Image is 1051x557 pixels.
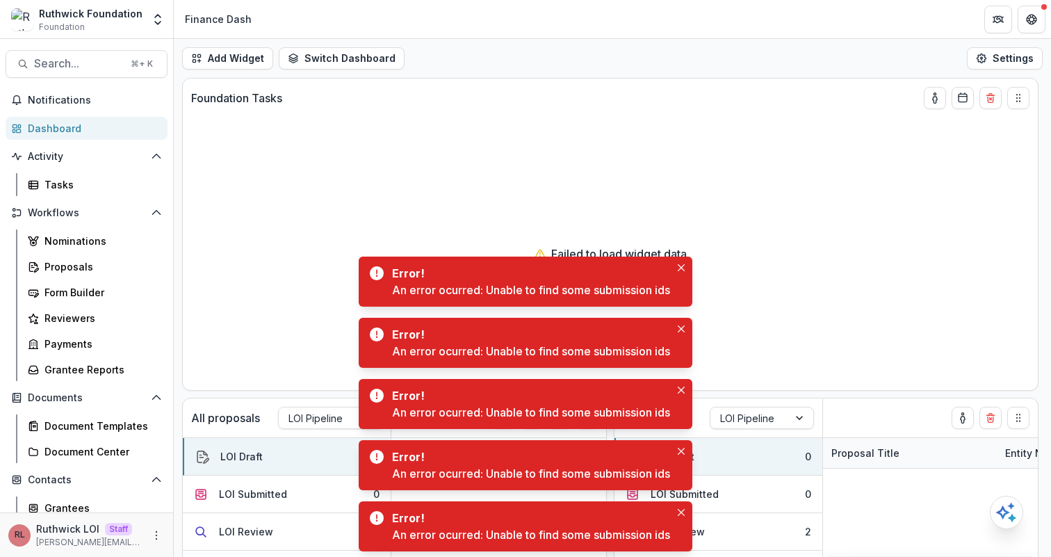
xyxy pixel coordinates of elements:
button: Get Help [1018,6,1045,33]
button: LOI Draft0 [614,438,822,476]
button: Delete card [979,87,1002,109]
button: LOI Submitted0 [614,476,822,513]
a: Form Builder [22,281,168,304]
div: Document Center [44,444,156,459]
span: Documents [28,392,145,404]
button: Partners [984,6,1012,33]
button: Open Activity [6,145,168,168]
button: LOI Draft0 [183,438,391,476]
button: Calendar [952,87,974,109]
button: LOI Review2 [183,513,391,551]
p: Staff [105,523,132,535]
span: Workflows [28,207,145,219]
div: Ruthwick LOI [15,531,25,540]
div: Tasks [44,177,156,192]
div: Nominations [44,234,156,248]
a: Grantee Reports [22,358,168,381]
div: 0 [805,487,811,501]
div: Error! [392,326,665,343]
div: Document Templates [44,419,156,433]
div: An error ocurred: Unable to find some submission ids [392,526,670,543]
div: An error ocurred: Unable to find some submission ids [392,282,670,298]
button: Close [673,443,690,460]
img: Ruthwick Foundation [11,8,33,31]
p: All proposals [191,410,260,426]
div: Proposal Title [391,438,565,468]
button: Add Widget [182,47,273,70]
button: Close [673,382,690,398]
a: Grantees [22,497,168,519]
div: Payments [44,337,156,351]
div: Proposals [44,259,156,274]
button: Search... [6,50,168,78]
div: Grantees [44,501,156,515]
button: Close [673,321,690,337]
button: LOI Review2 [614,513,822,551]
div: Finance Dash [185,12,252,26]
div: Dashboard [28,121,156,136]
a: Proposals [22,255,168,278]
span: Contacts [28,474,145,486]
button: Open Contacts [6,469,168,491]
button: Drag [1007,407,1029,429]
div: Proposal Title [823,438,997,468]
div: 2 [805,524,811,539]
a: Nominations [22,229,168,252]
div: An error ocurred: Unable to find some submission ids [392,404,670,421]
div: Ruthwick Foundation [39,6,142,21]
span: Search... [34,57,122,70]
button: Switch Dashboard [279,47,405,70]
div: Error! [392,387,665,404]
div: Entity Name [565,438,739,468]
div: Error! [392,265,665,282]
button: LOI Submitted0 [183,476,391,513]
div: An error ocurred: Unable to find some submission ids [392,343,670,360]
button: toggle-assigned-to-me [952,407,974,429]
button: Close [673,259,690,276]
div: LOI Submitted [219,487,287,501]
div: Form Builder [44,285,156,300]
div: Grantee Reports [44,362,156,377]
div: LOI Submitted [651,487,719,501]
button: Open Workflows [6,202,168,224]
div: Reviewers [44,311,156,325]
a: Tasks [22,173,168,196]
a: Reviewers [22,307,168,330]
p: Failed to load widget data [551,245,687,262]
p: Foundation Tasks [191,90,282,106]
div: Error! [392,449,665,465]
p: Ruthwick LOI [36,522,99,536]
button: Close [673,504,690,521]
button: Open Documents [6,387,168,409]
a: Document Center [22,440,168,463]
div: 0 [373,487,380,501]
div: Proposal Title [823,446,908,460]
a: Payments [22,332,168,355]
div: LOI Review [219,524,273,539]
button: Open AI Assistant [990,496,1023,529]
button: More [148,527,165,544]
button: Settings [967,47,1043,70]
button: Delete card [979,407,1002,429]
span: Notifications [28,95,162,106]
span: Foundation [39,21,85,33]
p: [PERSON_NAME][EMAIL_ADDRESS][DOMAIN_NAME] [36,536,142,549]
a: Document Templates [22,414,168,437]
a: Dashboard [6,117,168,140]
div: Error! [392,510,665,526]
div: An error ocurred: Unable to find some submission ids [392,465,670,482]
div: LOI Draft [220,449,263,464]
button: Open entity switcher [148,6,168,33]
button: Drag [1007,87,1029,109]
button: Notifications [6,89,168,111]
span: Activity [28,151,145,163]
nav: breadcrumb [179,9,257,29]
button: toggle-assigned-to-me [924,87,946,109]
div: 0 [805,449,811,464]
div: ⌘ + K [128,56,156,72]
